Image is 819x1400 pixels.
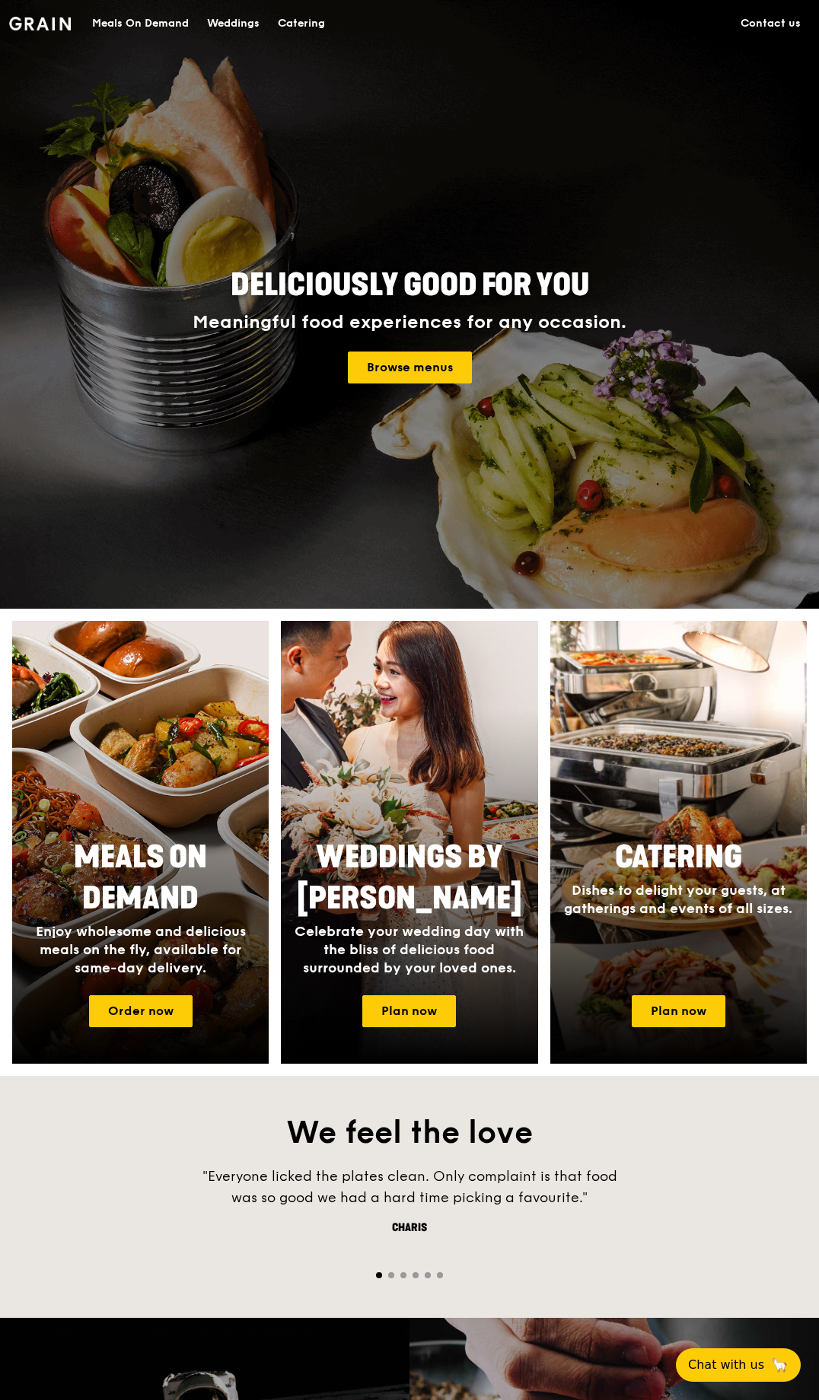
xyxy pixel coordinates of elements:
a: Meals On DemandEnjoy wholesome and delicious meals on the fly, available for same-day delivery.Or... [12,621,269,1064]
img: weddings-card.4f3003b8.jpg [281,621,537,1064]
span: Chat with us [688,1356,764,1374]
a: Order now [89,995,193,1027]
span: Dishes to delight your guests, at gatherings and events of all sizes. [564,882,792,917]
span: Go to slide 4 [413,1272,419,1278]
span: Meals On Demand [74,839,207,917]
a: Weddings by [PERSON_NAME]Celebrate your wedding day with the bliss of delicious food surrounded b... [281,621,537,1064]
span: Go to slide 5 [425,1272,431,1278]
a: Catering [269,1,334,46]
span: Enjoy wholesome and delicious meals on the fly, available for same-day delivery. [36,923,246,976]
button: Chat with us🦙 [676,1348,801,1382]
div: Weddings [207,1,260,46]
span: Go to slide 1 [376,1272,382,1278]
span: Deliciously good for you [231,267,589,304]
div: Charis [181,1220,638,1236]
span: Go to slide 3 [400,1272,406,1278]
a: Contact us [731,1,810,46]
a: CateringDishes to delight your guests, at gatherings and events of all sizes.Plan now [550,621,807,1064]
a: Plan now [362,995,456,1027]
span: Celebrate your wedding day with the bliss of delicious food surrounded by your loved ones. [295,923,524,976]
a: Weddings [198,1,269,46]
div: Meals On Demand [92,1,189,46]
div: Meaningful food experiences for any occasion. [135,312,684,333]
span: Go to slide 2 [388,1272,394,1278]
img: meals-on-demand-card.d2b6f6db.png [12,621,269,1064]
div: Catering [278,1,325,46]
span: Go to slide 6 [437,1272,443,1278]
span: Weddings by [PERSON_NAME] [297,839,522,917]
img: catering-card.e1cfaf3e.jpg [550,621,807,1064]
div: "Everyone licked the plates clean. Only complaint is that food was so good we had a hard time pic... [181,1166,638,1208]
span: Catering [615,839,742,876]
a: Plan now [632,995,725,1027]
img: Grain [9,17,71,30]
span: 🦙 [770,1356,789,1374]
a: Browse menus [348,352,472,383]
